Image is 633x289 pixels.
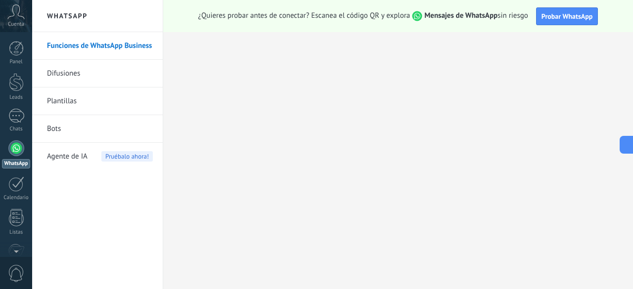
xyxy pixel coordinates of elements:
[536,7,598,25] button: Probar WhatsApp
[32,32,163,60] li: Funciones de WhatsApp Business
[2,94,31,101] div: Leads
[542,12,593,21] span: Probar WhatsApp
[424,11,497,20] strong: Mensajes de WhatsApp
[47,87,153,115] a: Plantillas
[47,143,88,170] span: Agente de IA
[32,115,163,143] li: Bots
[2,195,31,201] div: Calendario
[198,11,528,21] span: ¿Quieres probar antes de conectar? Escanea el código QR y explora sin riesgo
[101,151,153,162] span: Pruébalo ahora!
[2,159,30,168] div: WhatsApp
[32,143,163,170] li: Agente de IA
[32,60,163,87] li: Difusiones
[47,60,153,87] a: Difusiones
[2,59,31,65] div: Panel
[32,87,163,115] li: Plantillas
[2,229,31,236] div: Listas
[47,115,153,143] a: Bots
[47,32,153,60] a: Funciones de WhatsApp Business
[2,126,31,132] div: Chats
[47,143,153,170] a: Agente de IAPruébalo ahora!
[8,21,24,28] span: Cuenta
